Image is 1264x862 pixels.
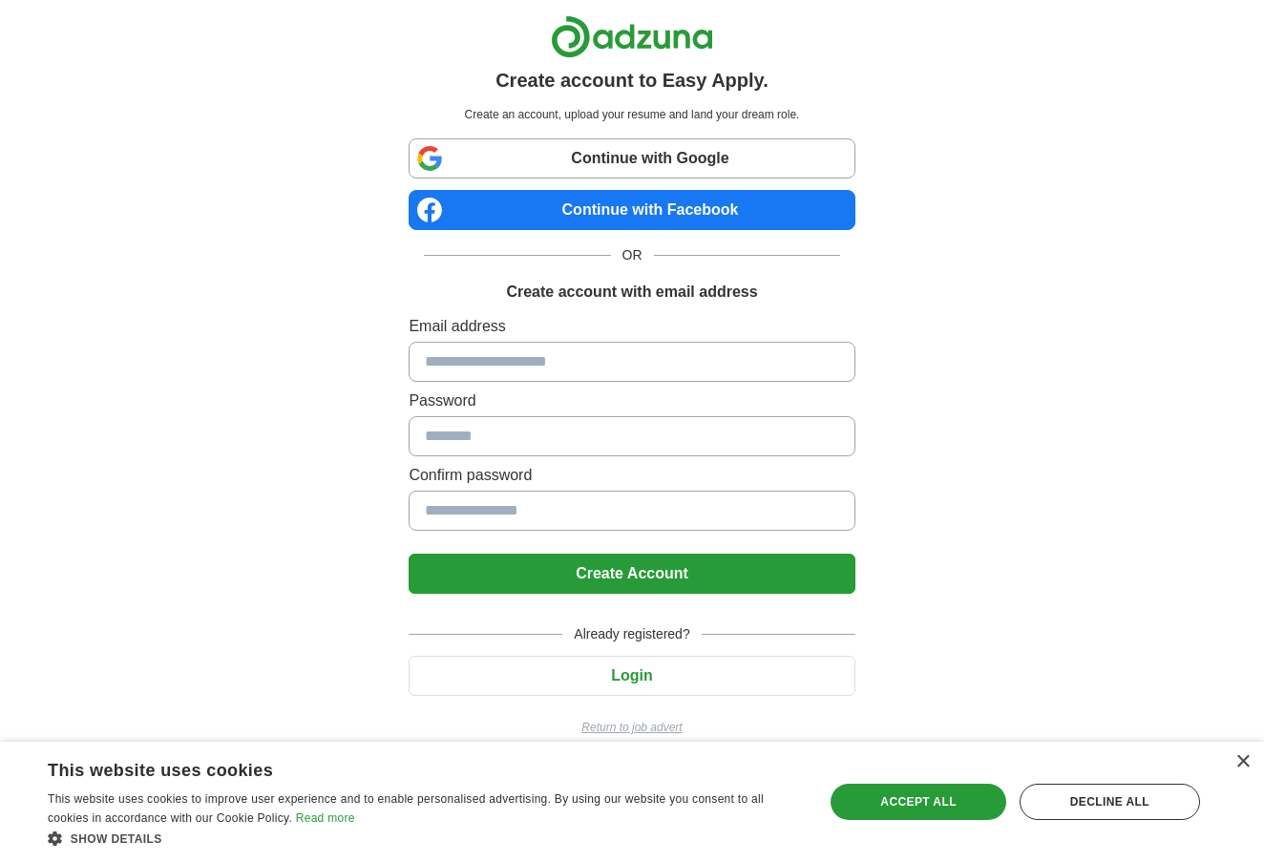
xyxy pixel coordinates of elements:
[409,190,854,230] a: Continue with Facebook
[409,554,854,594] button: Create Account
[412,106,851,123] p: Create an account, upload your resume and land your dream role.
[296,811,355,825] a: Read more, opens a new window
[1020,784,1200,820] div: Decline all
[71,832,162,846] span: Show details
[551,15,713,58] img: Adzuna logo
[409,719,854,736] a: Return to job advert
[48,753,753,782] div: This website uses cookies
[1235,755,1250,769] div: Close
[562,624,701,644] span: Already registered?
[409,464,854,487] label: Confirm password
[409,667,854,683] a: Login
[48,829,801,848] div: Show details
[409,656,854,696] button: Login
[409,315,854,338] label: Email address
[48,792,764,825] span: This website uses cookies to improve user experience and to enable personalised advertising. By u...
[506,281,757,304] h1: Create account with email address
[409,138,854,179] a: Continue with Google
[409,389,854,412] label: Password
[831,784,1005,820] div: Accept all
[611,245,654,265] span: OR
[495,66,769,95] h1: Create account to Easy Apply.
